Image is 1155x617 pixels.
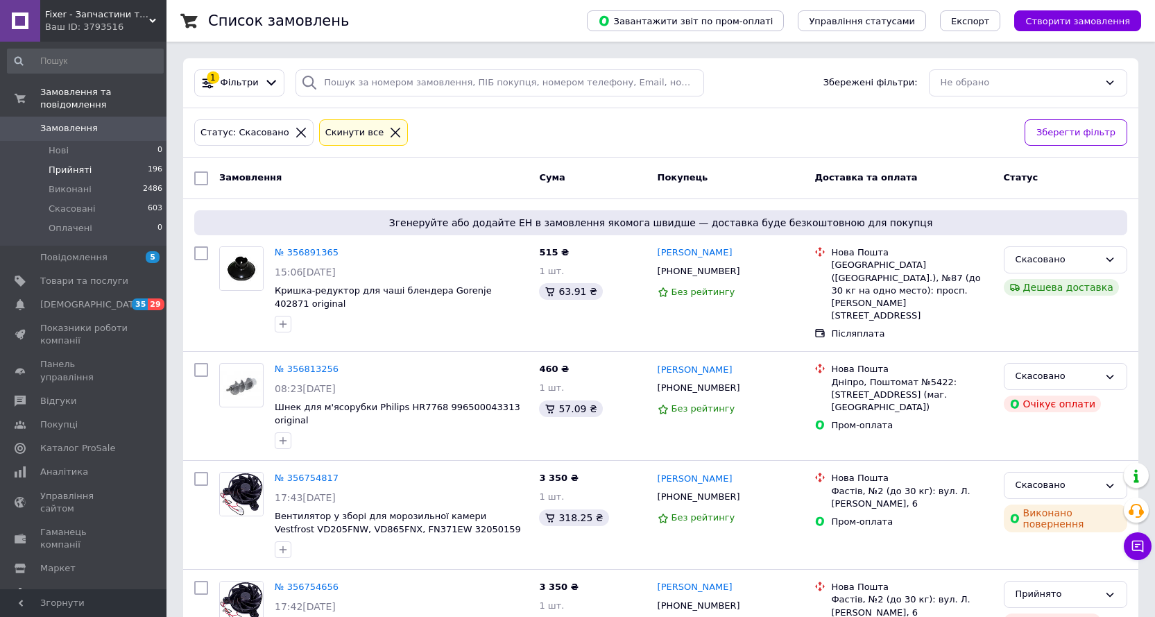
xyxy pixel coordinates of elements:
[831,246,992,259] div: Нова Пошта
[658,473,733,486] a: [PERSON_NAME]
[275,492,336,503] span: 17:43[DATE]
[1004,396,1102,412] div: Очікує оплати
[40,86,166,111] span: Замовлення та повідомлення
[655,379,743,397] div: [PHONE_NUMBER]
[539,382,564,393] span: 1 шт.
[655,262,743,280] div: [PHONE_NUMBER]
[220,473,263,516] img: Фото товару
[658,172,708,183] span: Покупець
[831,376,992,414] div: Дніпро, Поштомат №5422: [STREET_ADDRESS] (маг. [GEOGRAPHIC_DATA])
[1016,478,1099,493] div: Скасовано
[539,491,564,502] span: 1 шт.
[49,222,92,235] span: Оплачені
[143,183,162,196] span: 2486
[157,144,162,157] span: 0
[655,597,743,615] div: [PHONE_NUMBER]
[1016,587,1099,602] div: Прийнято
[671,287,735,297] span: Без рейтингу
[831,419,992,432] div: Пром-оплата
[40,490,128,515] span: Управління сайтом
[831,363,992,375] div: Нова Пошта
[146,251,160,263] span: 5
[220,247,263,290] img: Фото товару
[296,69,704,96] input: Пошук за номером замовлення, ПІБ покупця, номером телефону, Email, номером накладної
[831,581,992,593] div: Нова Пошта
[798,10,926,31] button: Управління статусами
[831,485,992,510] div: Фастів, №2 (до 30 кг): вул. Л.[PERSON_NAME], 6
[275,267,336,278] span: 15:06[DATE]
[40,298,143,311] span: [DEMOGRAPHIC_DATA]
[148,164,162,176] span: 196
[539,283,602,300] div: 63.91 ₴
[275,511,521,547] a: Вентилятор у зборі для морозильної камери Vestfrost VD205FNW, VD865FNX, FN371EW 32050159 original
[1016,369,1099,384] div: Скасовано
[539,266,564,276] span: 1 шт.
[1025,119,1127,146] button: Зберегти фільтр
[1000,15,1141,26] a: Створити замовлення
[539,400,602,417] div: 57.09 ₴
[221,76,259,90] span: Фільтри
[809,16,915,26] span: Управління статусами
[951,16,990,26] span: Експорт
[148,203,162,215] span: 603
[539,600,564,611] span: 1 шт.
[275,285,492,309] a: Кришка-редуктор для чаші блендера Gorenje 402871 original
[831,328,992,340] div: Післяплата
[941,76,1099,90] div: Не обрано
[40,526,128,551] span: Гаманець компанії
[275,473,339,483] a: № 356754817
[49,183,92,196] span: Виконані
[539,172,565,183] span: Cума
[658,581,733,594] a: [PERSON_NAME]
[40,586,111,599] span: Налаштування
[823,76,918,90] span: Збережені фільтри:
[1004,505,1127,532] div: Виконано повернення
[275,383,336,394] span: 08:23[DATE]
[157,222,162,235] span: 0
[275,582,339,592] a: № 356754656
[658,246,733,260] a: [PERSON_NAME]
[40,442,115,455] span: Каталог ProSale
[1036,126,1115,140] span: Зберегти фільтр
[219,472,264,516] a: Фото товару
[219,172,282,183] span: Замовлення
[814,172,917,183] span: Доставка та оплата
[539,364,569,374] span: 460 ₴
[49,203,96,215] span: Скасовані
[1124,532,1152,560] button: Чат з покупцем
[40,395,76,407] span: Відгуки
[220,371,263,400] img: Фото товару
[40,322,128,347] span: Показники роботи компанії
[40,251,108,264] span: Повідомлення
[539,473,578,483] span: 3 350 ₴
[831,516,992,528] div: Пром-оплата
[275,402,520,425] a: Шнек для м'ясорубки Philips HR7768 996500043313 original
[275,601,336,612] span: 17:42[DATE]
[40,275,128,287] span: Товари та послуги
[658,364,733,377] a: [PERSON_NAME]
[40,122,98,135] span: Замовлення
[40,419,78,431] span: Покупці
[831,472,992,484] div: Нова Пошта
[671,512,735,523] span: Без рейтингу
[587,10,784,31] button: Завантажити звіт по пром-оплаті
[49,164,92,176] span: Прийняті
[671,403,735,414] span: Без рейтингу
[198,126,292,140] div: Статус: Скасовано
[539,247,569,257] span: 515 ₴
[1025,16,1130,26] span: Створити замовлення
[598,15,773,27] span: Завантажити звіт по пром-оплаті
[45,8,149,21] span: Fixer - Запчастини та аксесуари до побутової техніки
[208,12,349,29] h1: Список замовлень
[40,358,128,383] span: Панель управління
[219,246,264,291] a: Фото товару
[40,562,76,575] span: Маркет
[1004,279,1119,296] div: Дешева доставка
[275,247,339,257] a: № 356891365
[148,298,164,310] span: 29
[7,49,164,74] input: Пошук
[40,466,88,478] span: Аналітика
[655,488,743,506] div: [PHONE_NUMBER]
